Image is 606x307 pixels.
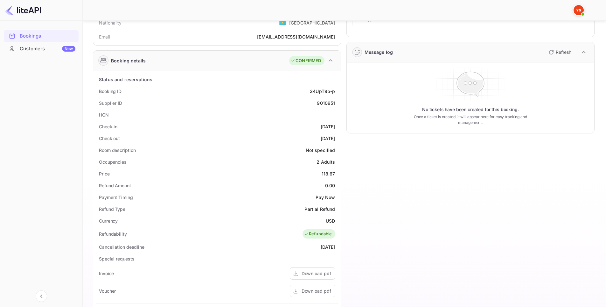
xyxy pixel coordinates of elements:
div: Currency [99,218,118,224]
div: Invoice [99,270,114,277]
div: Partial Refund [304,206,335,212]
div: Refund Amount [99,182,131,189]
div: Voucher [99,288,116,294]
div: HCN [99,111,109,118]
div: Payment Timing [99,194,133,201]
div: [DATE] [321,123,335,130]
div: Room description [99,147,136,153]
div: Customers [20,45,75,53]
div: Refundable [304,231,332,237]
div: Download pdf [302,270,331,277]
div: CustomersNew [4,43,79,55]
div: [DATE] [321,135,335,142]
p: Once a ticket is created, it will appear here for easy tracking and management. [404,114,537,125]
div: Occupancies [99,159,127,165]
div: Bookings [20,32,75,40]
div: CONFIRMED [291,58,321,64]
div: Download pdf [302,288,331,294]
div: New [62,46,75,52]
div: 0.00 [325,182,335,189]
div: [GEOGRAPHIC_DATA] [289,19,335,26]
div: Booking details [111,57,146,64]
div: Refundability [99,231,127,237]
div: Not specified [306,147,335,153]
div: [DATE] [321,244,335,250]
div: [EMAIL_ADDRESS][DOMAIN_NAME] [257,33,335,40]
button: Collapse navigation [36,290,47,302]
a: CustomersNew [4,43,79,54]
div: Refund Type [99,206,125,212]
div: Cancellation deadline [99,244,144,250]
div: Status and reservations [99,76,152,83]
div: Email [99,33,110,40]
div: Nationality [99,19,122,26]
span: United States [279,17,286,28]
div: USD [326,218,335,224]
div: Check out [99,135,120,142]
div: Supplier ID [99,100,122,106]
div: Booking ID [99,88,122,95]
div: 2 Adults [317,159,335,165]
div: Price [99,170,110,177]
div: Pay Now [316,194,335,201]
div: 9010951 [317,100,335,106]
a: Bookings [4,30,79,42]
div: 34UpT9b-p [310,88,335,95]
div: Check-in [99,123,117,130]
p: Refresh [556,49,571,55]
div: Special requests [99,255,134,262]
button: Refresh [545,47,574,57]
p: No tickets have been created for this booking. [422,106,519,113]
img: LiteAPI logo [5,5,41,15]
div: Message log [365,49,393,55]
img: Yandex Support [574,5,584,15]
div: 118.67 [322,170,335,177]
